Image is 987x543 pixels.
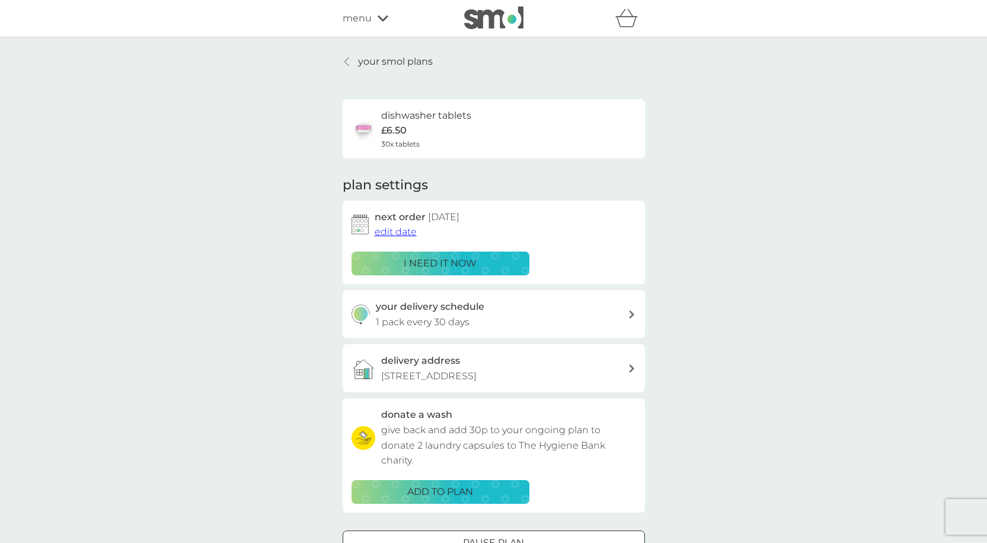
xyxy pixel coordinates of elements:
h3: donate a wash [381,407,452,423]
p: give back and add 30p to your ongoing plan to donate 2 laundry capsules to The Hygiene Bank charity. [381,423,636,468]
p: ADD TO PLAN [407,484,473,500]
button: edit date [375,224,417,240]
img: dishwasher tablets [352,117,375,141]
div: basket [615,7,645,30]
a: delivery address[STREET_ADDRESS] [343,344,645,392]
h6: dishwasher tablets [381,108,471,123]
h3: delivery address [381,353,460,369]
button: your delivery schedule1 pack every 30 days [343,290,645,338]
span: 30x tablets [381,138,420,150]
button: i need it now [352,252,529,275]
span: edit date [375,226,417,237]
p: 1 pack every 30 days [376,315,469,330]
button: ADD TO PLAN [352,480,529,504]
img: smol [464,7,523,29]
p: i need it now [404,256,477,271]
p: [STREET_ADDRESS] [381,369,477,384]
span: [DATE] [428,211,459,223]
h2: next order [375,209,459,225]
p: your smol plans [358,54,433,69]
span: menu [343,11,372,26]
h2: plan settings [343,176,428,195]
a: your smol plans [343,54,433,69]
h3: your delivery schedule [376,299,484,315]
p: £6.50 [381,123,407,138]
